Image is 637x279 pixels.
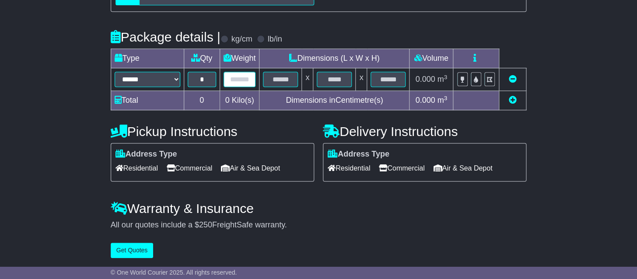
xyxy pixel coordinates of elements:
span: m [437,75,447,84]
span: 250 [199,220,212,229]
span: 0 [225,96,230,105]
td: Total [111,91,184,110]
td: Type [111,49,184,68]
a: Remove this item [509,75,517,84]
div: All our quotes include a $ FreightSafe warranty. [111,220,527,230]
span: Air & Sea Depot [434,161,493,175]
label: lb/in [268,35,282,44]
td: Weight [220,49,259,68]
sup: 3 [444,74,447,80]
span: Air & Sea Depot [221,161,280,175]
span: 0.000 [415,75,435,84]
span: © One World Courier 2025. All rights reserved. [111,269,237,276]
td: Dimensions in Centimetre(s) [259,91,409,110]
label: Address Type [115,150,177,159]
span: Residential [115,161,158,175]
td: x [302,68,313,91]
label: Address Type [328,150,389,159]
h4: Package details | [111,30,220,44]
a: Add new item [509,96,517,105]
span: Commercial [167,161,212,175]
sup: 3 [444,95,447,101]
span: Residential [328,161,370,175]
h4: Warranty & Insurance [111,201,527,216]
td: Qty [184,49,220,68]
td: Dimensions (L x W x H) [259,49,409,68]
h4: Delivery Instructions [323,124,526,139]
td: Kilo(s) [220,91,259,110]
h4: Pickup Instructions [111,124,314,139]
label: kg/cm [231,35,252,44]
span: m [437,96,447,105]
td: Volume [409,49,453,68]
td: x [356,68,367,91]
span: Commercial [379,161,424,175]
td: 0 [184,91,220,110]
button: Get Quotes [111,243,154,258]
span: 0.000 [415,96,435,105]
